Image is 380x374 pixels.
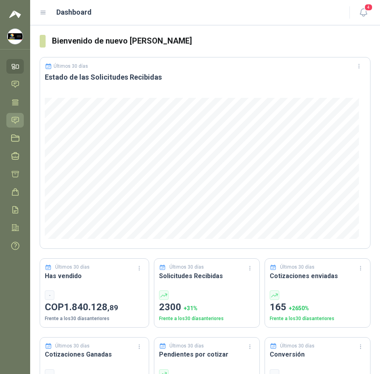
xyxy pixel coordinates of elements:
[184,305,198,311] span: + 31 %
[55,263,90,271] p: Últimos 30 días
[270,315,365,322] p: Frente a los 30 días anteriores
[54,63,88,69] p: Últimos 30 días
[8,29,23,44] img: Company Logo
[169,342,204,350] p: Últimos 30 días
[364,4,373,11] span: 4
[56,7,92,18] h1: Dashboard
[169,263,204,271] p: Últimos 30 días
[45,300,144,315] p: COP
[270,300,365,315] p: 165
[45,271,144,281] h3: Has vendido
[289,305,309,311] span: + 2650 %
[107,303,118,312] span: ,89
[45,349,144,359] h3: Cotizaciones Ganadas
[45,73,365,82] h3: Estado de las Solicitudes Recibidas
[159,271,255,281] h3: Solicitudes Recibidas
[356,6,370,20] button: 4
[45,290,54,300] div: -
[55,342,90,350] p: Últimos 30 días
[64,301,118,313] span: 1.840.128
[52,35,370,47] h3: Bienvenido de nuevo [PERSON_NAME]
[159,315,255,322] p: Frente a los 30 días anteriores
[159,349,255,359] h3: Pendientes por cotizar
[159,300,255,315] p: 2300
[45,315,144,322] p: Frente a los 30 días anteriores
[9,10,21,19] img: Logo peakr
[280,342,315,350] p: Últimos 30 días
[280,263,315,271] p: Últimos 30 días
[270,271,365,281] h3: Cotizaciones enviadas
[270,349,365,359] h3: Conversión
